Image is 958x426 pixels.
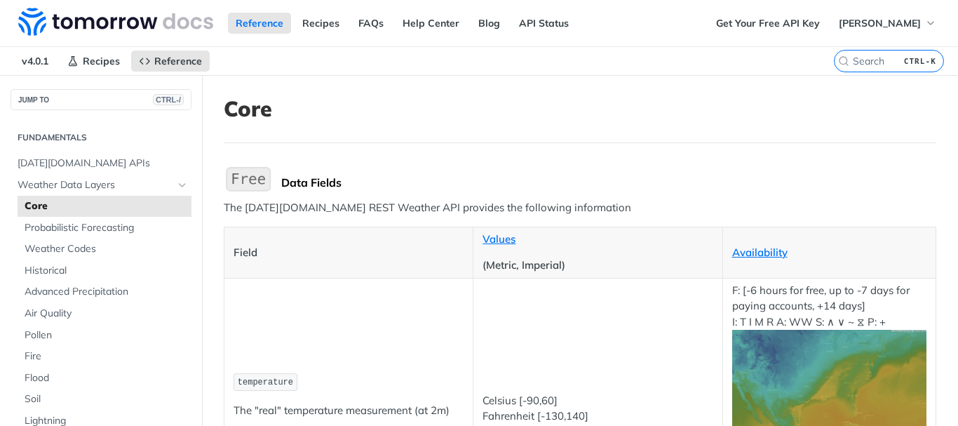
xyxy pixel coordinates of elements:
a: Blog [471,13,508,34]
span: Recipes [83,55,120,67]
p: Field [234,245,464,261]
span: Fire [25,350,188,364]
a: Help Center [395,13,467,34]
div: Data Fields [281,175,936,189]
span: Weather Data Layers [18,178,173,192]
a: Soil [18,389,191,410]
span: Probabilistic Forecasting [25,221,188,235]
button: [PERSON_NAME] [831,13,944,34]
svg: Search [838,55,849,67]
span: Pollen [25,328,188,342]
a: Flood [18,368,191,389]
a: Air Quality [18,303,191,324]
a: Get Your Free API Key [708,13,828,34]
a: Reference [131,51,210,72]
span: Historical [25,264,188,278]
a: [DATE][DOMAIN_NAME] APIs [11,153,191,174]
h1: Core [224,96,936,121]
p: The [DATE][DOMAIN_NAME] REST Weather API provides the following information [224,200,936,216]
img: Tomorrow.io Weather API Docs [18,8,213,36]
span: Reference [154,55,202,67]
span: Flood [25,371,188,385]
span: [DATE][DOMAIN_NAME] APIs [18,157,188,171]
a: FAQs [351,13,391,34]
span: temperature [238,378,293,387]
a: Weather Codes [18,239,191,260]
a: Availability [732,246,788,259]
a: Advanced Precipitation [18,281,191,302]
a: Historical [18,260,191,281]
a: Values [483,232,515,246]
a: Probabilistic Forecasting [18,218,191,239]
a: Weather Data LayersHide subpages for Weather Data Layers [11,175,191,196]
span: Air Quality [25,307,188,321]
span: CTRL-/ [153,94,184,105]
h2: Fundamentals [11,131,191,144]
kbd: CTRL-K [900,54,940,68]
a: Core [18,196,191,217]
a: Fire [18,346,191,367]
a: API Status [511,13,576,34]
span: [PERSON_NAME] [839,17,921,29]
p: The "real" temperature measurement (at 2m) [234,403,464,419]
span: Expand image [732,380,927,394]
a: Recipes [295,13,347,34]
a: Recipes [60,51,128,72]
span: v4.0.1 [14,51,56,72]
span: Advanced Precipitation [25,285,188,299]
a: Pollen [18,325,191,346]
span: Weather Codes [25,242,188,256]
a: Reference [228,13,291,34]
span: Core [25,199,188,213]
button: JUMP TOCTRL-/ [11,89,191,110]
p: Celsius [-90,60] Fahrenheit [-130,140] [483,393,713,425]
button: Hide subpages for Weather Data Layers [177,180,188,191]
span: Soil [25,392,188,406]
p: (Metric, Imperial) [483,258,713,274]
